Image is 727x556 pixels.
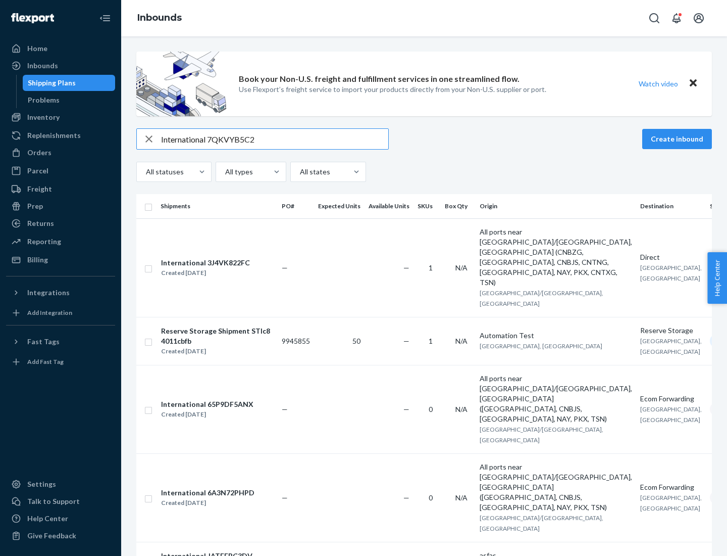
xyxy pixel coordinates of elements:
[6,476,115,492] a: Settings
[403,405,409,413] span: —
[27,255,48,265] div: Billing
[480,374,632,424] div: All ports near [GEOGRAPHIC_DATA]/[GEOGRAPHIC_DATA], [GEOGRAPHIC_DATA] ([GEOGRAPHIC_DATA], CNBJS, ...
[6,215,115,231] a: Returns
[278,317,314,365] td: 9945855
[413,194,441,218] th: SKUs
[27,357,64,366] div: Add Fast Tag
[145,167,146,177] input: All statuses
[429,493,433,502] span: 0
[352,337,360,345] span: 50
[161,409,253,420] div: Created [DATE]
[6,181,115,197] a: Freight
[27,148,51,158] div: Orders
[27,514,68,524] div: Help Center
[640,252,702,262] div: Direct
[224,167,225,177] input: All types
[480,331,632,341] div: Automation Test
[640,405,702,424] span: [GEOGRAPHIC_DATA], [GEOGRAPHIC_DATA]
[129,4,190,33] ol: breadcrumbs
[455,493,468,502] span: N/A
[480,227,632,288] div: All ports near [GEOGRAPHIC_DATA]/[GEOGRAPHIC_DATA], [GEOGRAPHIC_DATA] (CNBZG, [GEOGRAPHIC_DATA], ...
[11,13,54,23] img: Flexport logo
[707,252,727,304] span: Help Center
[161,399,253,409] div: International 65P9DF5ANX
[28,78,76,88] div: Shipping Plans
[239,73,520,85] p: Book your Non-U.S. freight and fulfillment services in one streamlined flow.
[95,8,115,28] button: Close Navigation
[6,334,115,350] button: Fast Tags
[6,198,115,214] a: Prep
[480,462,632,513] div: All ports near [GEOGRAPHIC_DATA]/[GEOGRAPHIC_DATA], [GEOGRAPHIC_DATA] ([GEOGRAPHIC_DATA], CNBJS, ...
[640,264,702,282] span: [GEOGRAPHIC_DATA], [GEOGRAPHIC_DATA]
[278,194,314,218] th: PO#
[429,263,433,272] span: 1
[640,494,702,512] span: [GEOGRAPHIC_DATA], [GEOGRAPHIC_DATA]
[640,337,702,355] span: [GEOGRAPHIC_DATA], [GEOGRAPHIC_DATA]
[403,337,409,345] span: —
[27,337,60,347] div: Fast Tags
[480,426,603,444] span: [GEOGRAPHIC_DATA]/[GEOGRAPHIC_DATA], [GEOGRAPHIC_DATA]
[282,263,288,272] span: —
[480,342,602,350] span: [GEOGRAPHIC_DATA], [GEOGRAPHIC_DATA]
[161,258,250,268] div: International 3J4VK822FC
[27,43,47,54] div: Home
[6,285,115,301] button: Integrations
[6,354,115,370] a: Add Fast Tag
[636,194,706,218] th: Destination
[6,305,115,321] a: Add Integration
[6,163,115,179] a: Parcel
[6,40,115,57] a: Home
[687,76,700,91] button: Close
[6,145,115,161] a: Orders
[23,92,116,108] a: Problems
[480,514,603,532] span: [GEOGRAPHIC_DATA]/[GEOGRAPHIC_DATA], [GEOGRAPHIC_DATA]
[27,308,72,317] div: Add Integration
[282,405,288,413] span: —
[455,337,468,345] span: N/A
[640,326,702,336] div: Reserve Storage
[27,237,61,247] div: Reporting
[27,531,76,541] div: Give Feedback
[157,194,278,218] th: Shipments
[6,58,115,74] a: Inbounds
[27,288,70,298] div: Integrations
[666,8,687,28] button: Open notifications
[299,167,300,177] input: All states
[27,61,58,71] div: Inbounds
[6,234,115,250] a: Reporting
[27,184,52,194] div: Freight
[6,493,115,509] a: Talk to Support
[161,268,250,278] div: Created [DATE]
[6,127,115,144] a: Replenishments
[476,194,636,218] th: Origin
[27,112,60,122] div: Inventory
[27,496,80,506] div: Talk to Support
[403,263,409,272] span: —
[644,8,664,28] button: Open Search Box
[429,405,433,413] span: 0
[314,194,365,218] th: Expected Units
[640,394,702,404] div: Ecom Forwarding
[429,337,433,345] span: 1
[632,76,685,91] button: Watch video
[642,129,712,149] button: Create inbound
[27,201,43,211] div: Prep
[23,75,116,91] a: Shipping Plans
[27,166,48,176] div: Parcel
[28,95,60,105] div: Problems
[365,194,413,218] th: Available Units
[27,130,81,141] div: Replenishments
[161,129,388,149] input: Search inbounds by name, destination, msku...
[455,263,468,272] span: N/A
[27,479,56,489] div: Settings
[161,488,254,498] div: International 6A3N72PHPD
[282,493,288,502] span: —
[161,326,273,346] div: Reserve Storage Shipment STIc84011cbfb
[441,194,476,218] th: Box Qty
[6,528,115,544] button: Give Feedback
[6,252,115,268] a: Billing
[161,498,254,508] div: Created [DATE]
[480,289,603,307] span: [GEOGRAPHIC_DATA]/[GEOGRAPHIC_DATA], [GEOGRAPHIC_DATA]
[640,482,702,492] div: Ecom Forwarding
[455,405,468,413] span: N/A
